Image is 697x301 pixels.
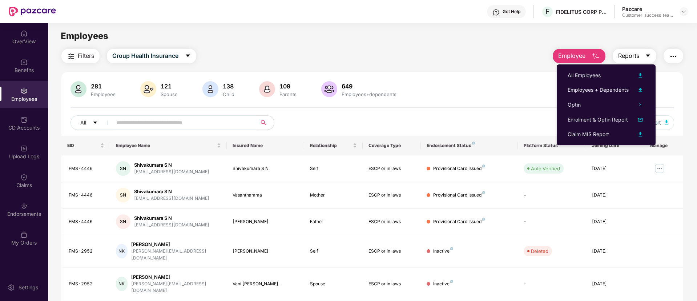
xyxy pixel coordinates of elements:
span: caret-down [93,120,98,126]
div: [PERSON_NAME] [131,274,221,281]
div: 109 [278,83,298,90]
td: - [518,209,586,235]
div: Employees [89,91,117,97]
img: svg+xml;base64,PHN2ZyB4bWxucz0iaHR0cDovL3d3dy53My5vcmcvMjAwMC9zdmciIHdpZHRoPSI4IiBoZWlnaHQ9IjgiIH... [450,280,453,283]
img: svg+xml;base64,PHN2ZyB4bWxucz0iaHR0cDovL3d3dy53My5vcmcvMjAwMC9zdmciIHdpZHRoPSI4IiBoZWlnaHQ9IjgiIH... [482,191,485,194]
div: Child [221,91,236,97]
div: Inactive [433,281,453,288]
img: svg+xml;base64,PHN2ZyB4bWxucz0iaHR0cDovL3d3dy53My5vcmcvMjAwMC9zdmciIHhtbG5zOnhsaW5rPSJodHRwOi8vd3... [259,81,275,97]
div: [DATE] [592,218,638,225]
span: Employees [61,31,108,41]
img: svg+xml;base64,PHN2ZyB4bWxucz0iaHR0cDovL3d3dy53My5vcmcvMjAwMC9zdmciIHdpZHRoPSI4IiBoZWlnaHQ9IjgiIH... [482,165,485,167]
div: All Employees [568,71,601,79]
img: svg+xml;base64,PHN2ZyB4bWxucz0iaHR0cDovL3d3dy53My5vcmcvMjAwMC9zdmciIHdpZHRoPSIyNCIgaGVpZ2h0PSIyNC... [67,52,76,61]
th: Relationship [304,136,362,155]
span: EID [67,143,99,148]
img: svg+xml;base64,PHN2ZyB4bWxucz0iaHR0cDovL3d3dy53My5vcmcvMjAwMC9zdmciIHdpZHRoPSI4IiBoZWlnaHQ9IjgiIH... [472,142,475,144]
div: Get Help [503,9,520,15]
div: [EMAIL_ADDRESS][DOMAIN_NAME] [134,169,209,175]
button: Employee [553,49,605,63]
div: Mother [310,192,356,199]
div: Provisional Card Issued [433,218,485,225]
div: [PERSON_NAME][EMAIL_ADDRESS][DOMAIN_NAME] [131,281,221,294]
div: SN [116,214,130,229]
img: svg+xml;base64,PHN2ZyBpZD0iU2V0dGluZy0yMHgyMCIgeG1sbnM9Imh0dHA6Ly93d3cudzMub3JnLzIwMDAvc3ZnIiB3aW... [8,284,15,291]
img: svg+xml;base64,PHN2ZyB4bWxucz0iaHR0cDovL3d3dy53My5vcmcvMjAwMC9zdmciIHdpZHRoPSI4IiBoZWlnaHQ9IjgiIH... [450,247,453,250]
img: svg+xml;base64,PHN2ZyB4bWxucz0iaHR0cDovL3d3dy53My5vcmcvMjAwMC9zdmciIHhtbG5zOnhsaW5rPSJodHRwOi8vd3... [140,81,156,97]
img: New Pazcare Logo [9,7,56,16]
div: Claim MIS Report [568,130,609,138]
span: Relationship [310,143,351,148]
div: Customer_success_team_lead [622,12,673,18]
div: Spouse [159,91,179,97]
div: Employees+dependents [340,91,398,97]
span: Group Health Insurance [112,51,178,60]
div: [DATE] [592,165,638,172]
th: Insured Name [227,136,305,155]
div: ESCP or in laws [368,281,415,288]
div: Shivakumara S N [134,215,209,222]
div: Deleted [531,247,548,255]
img: svg+xml;base64,PHN2ZyBpZD0iVXBsb2FkX0xvZ3MiIGRhdGEtbmFtZT0iVXBsb2FkIExvZ3MiIHhtbG5zPSJodHRwOi8vd3... [20,145,28,152]
div: [DATE] [592,281,638,288]
div: Endorsement Status [427,143,512,148]
div: Provisional Card Issued [433,192,485,199]
div: [PERSON_NAME][EMAIL_ADDRESS][DOMAIN_NAME] [131,248,221,262]
div: FIDELITUS CORP PROPERTY SERVICES PRIVATE LIMITED [556,8,607,15]
div: Pazcare [622,5,673,12]
div: Shivakumara S N [134,188,209,195]
div: 121 [159,83,179,90]
div: Father [310,218,356,225]
span: caret-down [185,53,191,59]
div: ESCP or in laws [368,248,415,255]
div: NK [116,277,128,291]
img: svg+xml;base64,PHN2ZyBpZD0iQ0RfQWNjb3VudHMiIGRhdGEtbmFtZT0iQ0QgQWNjb3VudHMiIHhtbG5zPSJodHRwOi8vd3... [20,116,28,123]
div: Employees + Dependents [568,86,629,94]
img: svg+xml;base64,PHN2ZyBpZD0iRW5kb3JzZW1lbnRzIiB4bWxucz0iaHR0cDovL3d3dy53My5vcmcvMjAwMC9zdmciIHdpZH... [20,202,28,210]
div: ESCP or in laws [368,165,415,172]
span: Employee [558,51,585,60]
th: Coverage Type [363,136,421,155]
img: svg+xml;base64,PHN2ZyB4bWxucz0iaHR0cDovL3d3dy53My5vcmcvMjAwMC9zdmciIHhtbG5zOnhsaW5rPSJodHRwOi8vd3... [636,130,645,139]
td: - [518,182,586,209]
img: svg+xml;base64,PHN2ZyBpZD0iQ2xhaW0iIHhtbG5zPSJodHRwOi8vd3d3LnczLm9yZy8yMDAwL3N2ZyIgd2lkdGg9IjIwIi... [20,174,28,181]
div: SN [116,161,130,176]
div: Spouse [310,281,356,288]
div: FMS-4446 [69,165,104,172]
th: EID [61,136,110,155]
div: Vani [PERSON_NAME]... [233,281,299,288]
span: Optin [568,102,581,108]
img: svg+xml;base64,PHN2ZyB4bWxucz0iaHR0cDovL3d3dy53My5vcmcvMjAwMC9zdmciIHhtbG5zOnhsaW5rPSJodHRwOi8vd3... [202,81,218,97]
span: search [256,120,270,126]
img: svg+xml;base64,PHN2ZyB4bWxucz0iaHR0cDovL3d3dy53My5vcmcvMjAwMC9zdmciIHhtbG5zOnhsaW5rPSJodHRwOi8vd3... [636,115,645,124]
button: Allcaret-down [70,115,115,130]
div: FMS-2952 [69,281,104,288]
span: F [545,7,550,16]
span: Reports [618,51,639,60]
th: Employee Name [110,136,227,155]
th: Manage [644,136,683,155]
img: svg+xml;base64,PHN2ZyB4bWxucz0iaHR0cDovL3d3dy53My5vcmcvMjAwMC9zdmciIHhtbG5zOnhsaW5rPSJodHRwOi8vd3... [591,52,600,61]
img: svg+xml;base64,PHN2ZyBpZD0iSGVscC0zMngzMiIgeG1sbnM9Imh0dHA6Ly93d3cudzMub3JnLzIwMDAvc3ZnIiB3aWR0aD... [492,9,500,16]
img: svg+xml;base64,PHN2ZyB4bWxucz0iaHR0cDovL3d3dy53My5vcmcvMjAwMC9zdmciIHhtbG5zOnhsaW5rPSJodHRwOi8vd3... [636,71,645,80]
img: svg+xml;base64,PHN2ZyB4bWxucz0iaHR0cDovL3d3dy53My5vcmcvMjAwMC9zdmciIHdpZHRoPSI4IiBoZWlnaHQ9IjgiIH... [482,218,485,221]
div: 281 [89,83,117,90]
span: Employee Name [116,143,215,148]
button: search [256,115,274,130]
img: svg+xml;base64,PHN2ZyBpZD0iTXlfT3JkZXJzIiBkYXRhLW5hbWU9Ik15IE9yZGVycyIgeG1sbnM9Imh0dHA6Ly93d3cudz... [20,231,28,238]
img: svg+xml;base64,PHN2ZyBpZD0iQmVuZWZpdHMiIHhtbG5zPSJodHRwOi8vd3d3LnczLm9yZy8yMDAwL3N2ZyIgd2lkdGg9Ij... [20,59,28,66]
div: Self [310,165,356,172]
div: [PERSON_NAME] [233,248,299,255]
img: svg+xml;base64,PHN2ZyB4bWxucz0iaHR0cDovL3d3dy53My5vcmcvMjAwMC9zdmciIHhtbG5zOnhsaW5rPSJodHRwOi8vd3... [321,81,337,97]
div: Parents [278,91,298,97]
div: Auto Verified [531,165,560,172]
div: [DATE] [592,248,638,255]
div: [PERSON_NAME] [233,218,299,225]
div: SN [116,188,130,202]
div: Inactive [433,248,453,255]
img: manageButton [654,163,665,174]
span: Filters [78,51,94,60]
img: svg+xml;base64,PHN2ZyBpZD0iSG9tZSIgeG1sbnM9Imh0dHA6Ly93d3cudzMub3JnLzIwMDAvc3ZnIiB3aWR0aD0iMjAiIG... [20,30,28,37]
div: Vasanthamma [233,192,299,199]
div: Shivakumara S N [233,165,299,172]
